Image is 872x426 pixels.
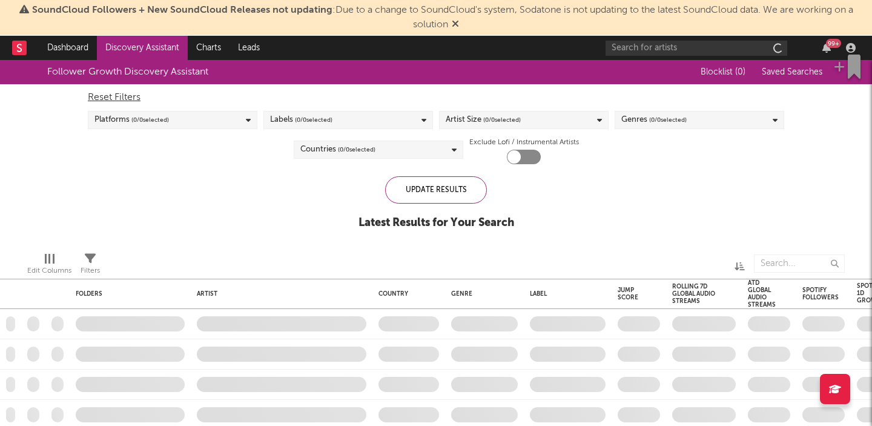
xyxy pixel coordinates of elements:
[94,113,169,127] div: Platforms
[88,90,784,105] div: Reset Filters
[530,290,599,298] div: Label
[826,39,841,48] div: 99 +
[618,287,642,301] div: Jump Score
[27,264,71,278] div: Edit Columns
[300,142,375,157] div: Countries
[270,113,332,127] div: Labels
[338,142,375,157] span: ( 0 / 0 selected)
[748,279,776,308] div: ATD Global Audio Streams
[469,135,579,150] label: Exclude Lofi / Instrumental Artists
[32,5,853,30] span: : Due to a change to SoundCloud's system, Sodatone is not updating to the latest SoundCloud data....
[188,36,230,60] a: Charts
[452,20,459,30] span: Dismiss
[606,41,787,56] input: Search for artists
[649,113,687,127] span: ( 0 / 0 selected)
[230,36,268,60] a: Leads
[758,67,825,77] button: Saved Searches
[197,290,360,298] div: Artist
[754,255,845,273] input: Search...
[27,248,71,284] div: Edit Columns
[762,68,825,76] span: Saved Searches
[97,36,188,60] a: Discovery Assistant
[735,68,745,76] span: ( 0 )
[451,290,512,298] div: Genre
[385,176,487,204] div: Update Results
[81,248,100,284] div: Filters
[81,264,100,278] div: Filters
[131,113,169,127] span: ( 0 / 0 selected)
[822,43,831,53] button: 99+
[621,113,687,127] div: Genres
[483,113,521,127] span: ( 0 / 0 selected)
[802,287,839,301] div: Spotify Followers
[47,65,208,79] div: Follower Growth Discovery Assistant
[358,216,514,230] div: Latest Results for Your Search
[446,113,521,127] div: Artist Size
[378,290,433,298] div: Country
[295,113,332,127] span: ( 0 / 0 selected)
[672,283,718,305] div: Rolling 7D Global Audio Streams
[32,5,332,15] span: SoundCloud Followers + New SoundCloud Releases not updating
[76,290,167,298] div: Folders
[39,36,97,60] a: Dashboard
[701,68,745,76] span: Blocklist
